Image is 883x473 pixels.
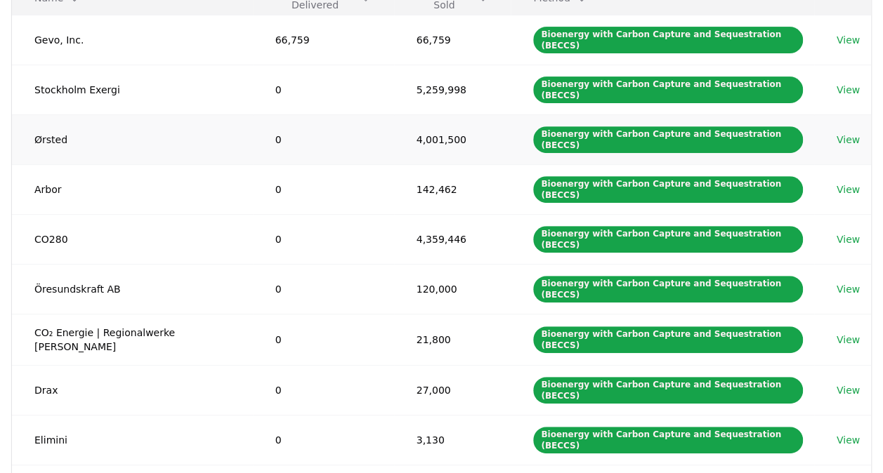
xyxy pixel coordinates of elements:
[837,33,860,47] a: View
[837,282,860,296] a: View
[12,314,253,365] td: CO₂ Energie | Regionalwerke [PERSON_NAME]
[533,126,803,153] div: Bioenergy with Carbon Capture and Sequestration (BECCS)
[533,326,803,353] div: Bioenergy with Carbon Capture and Sequestration (BECCS)
[253,365,394,415] td: 0
[253,264,394,314] td: 0
[394,264,511,314] td: 120,000
[253,164,394,214] td: 0
[394,114,511,164] td: 4,001,500
[837,83,860,97] a: View
[253,214,394,264] td: 0
[253,15,394,65] td: 66,759
[837,333,860,347] a: View
[533,176,803,203] div: Bioenergy with Carbon Capture and Sequestration (BECCS)
[394,214,511,264] td: 4,359,446
[533,276,803,302] div: Bioenergy with Carbon Capture and Sequestration (BECCS)
[533,76,803,103] div: Bioenergy with Carbon Capture and Sequestration (BECCS)
[837,133,860,147] a: View
[12,214,253,264] td: CO280
[12,164,253,214] td: Arbor
[837,383,860,397] a: View
[12,15,253,65] td: Gevo, Inc.
[253,415,394,465] td: 0
[253,65,394,114] td: 0
[12,415,253,465] td: Elimini
[837,232,860,246] a: View
[533,27,803,53] div: Bioenergy with Carbon Capture and Sequestration (BECCS)
[394,314,511,365] td: 21,800
[12,365,253,415] td: Drax
[533,427,803,453] div: Bioenergy with Carbon Capture and Sequestration (BECCS)
[12,114,253,164] td: Ørsted
[533,226,803,253] div: Bioenergy with Carbon Capture and Sequestration (BECCS)
[533,377,803,404] div: Bioenergy with Carbon Capture and Sequestration (BECCS)
[837,433,860,447] a: View
[253,114,394,164] td: 0
[394,164,511,214] td: 142,462
[12,65,253,114] td: Stockholm Exergi
[394,415,511,465] td: 3,130
[12,264,253,314] td: Öresundskraft AB
[394,365,511,415] td: 27,000
[253,314,394,365] td: 0
[394,65,511,114] td: 5,259,998
[394,15,511,65] td: 66,759
[837,182,860,196] a: View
